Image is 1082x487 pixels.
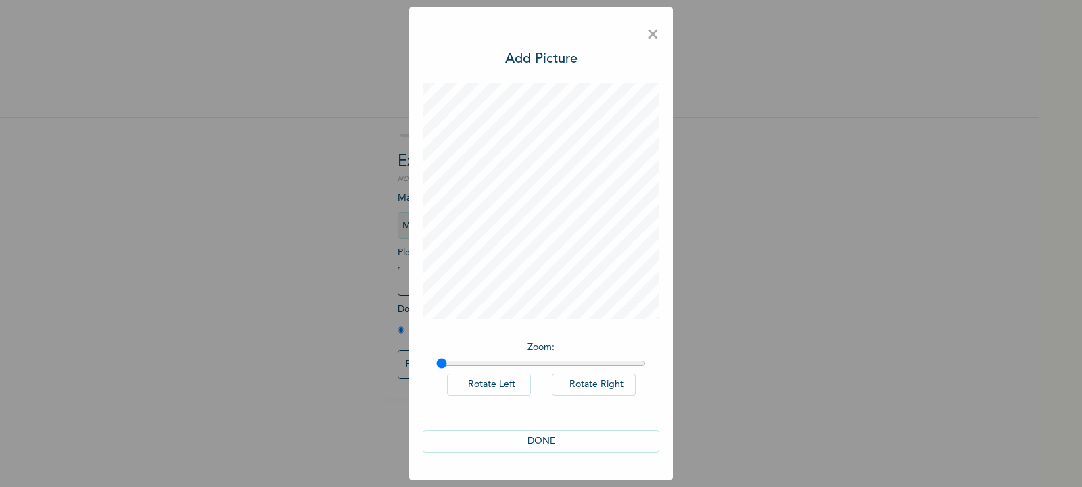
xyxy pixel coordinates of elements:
[505,49,578,70] h3: Add Picture
[646,21,659,49] span: ×
[436,340,646,355] p: Zoom :
[398,248,641,303] span: Please add a recent Passport Photograph
[552,374,636,396] button: Rotate Right
[447,374,531,396] button: Rotate Left
[423,430,659,453] button: DONE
